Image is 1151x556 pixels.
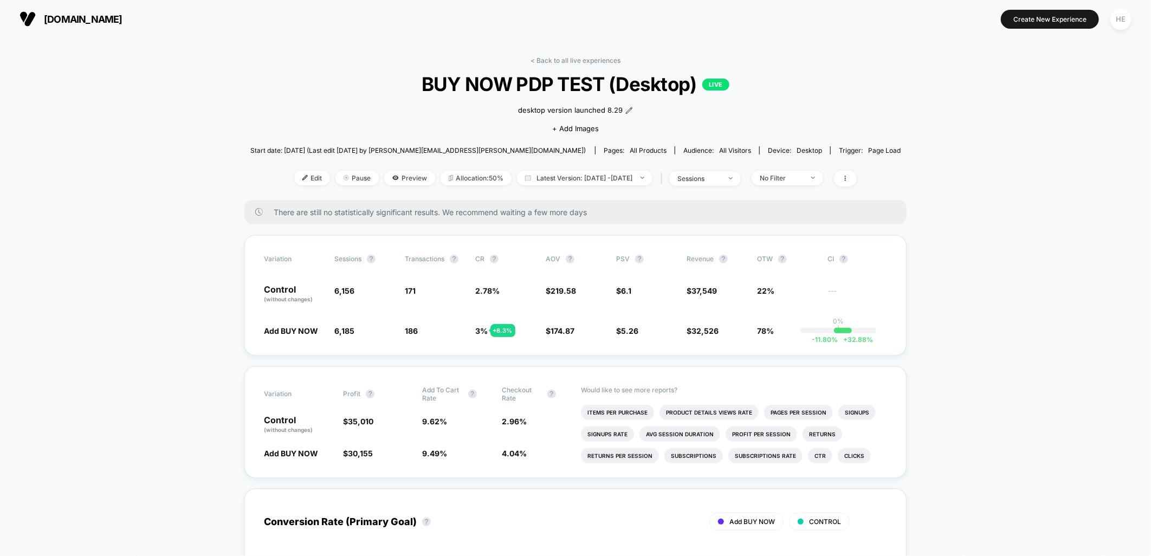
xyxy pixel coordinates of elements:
p: Control [264,416,332,434]
span: Add BUY NOW [264,326,318,335]
li: Profit Per Session [726,426,797,442]
button: ? [719,255,728,263]
span: CI [827,255,887,263]
span: 30,155 [348,449,373,458]
span: 4.04 % [502,449,527,458]
li: Clicks [838,448,871,463]
li: Returns Per Session [581,448,659,463]
img: end [811,177,815,179]
span: Revenue [687,255,714,263]
span: Profit [343,390,360,398]
img: edit [302,175,308,180]
li: Subscriptions Rate [728,448,803,463]
span: + Add Images [552,124,599,133]
p: 0% [833,317,844,325]
div: + 8.3 % [490,324,515,337]
span: 174.87 [551,326,574,335]
span: $ [687,326,719,335]
button: ? [367,255,376,263]
button: ? [422,518,431,526]
span: all products [630,146,667,154]
span: --- [827,288,887,303]
li: Product Details Views Rate [659,405,759,420]
span: 5.26 [621,326,638,335]
p: | [837,325,839,333]
span: CONTROL [809,518,841,526]
span: -11.80 % [812,335,838,344]
span: 78% [757,326,774,335]
li: Signups [838,405,876,420]
div: No Filter [760,174,803,182]
span: 3 % [475,326,488,335]
li: Returns [803,426,842,442]
span: $ [687,286,717,295]
span: AOV [546,255,560,263]
img: calendar [525,175,531,180]
button: Create New Experience [1001,10,1099,29]
span: 2.96 % [502,417,527,426]
button: HE [1107,8,1135,30]
span: Variation [264,255,324,263]
span: $ [343,417,373,426]
p: LIVE [702,79,729,90]
span: Sessions [334,255,361,263]
button: ? [839,255,848,263]
span: 186 [405,326,418,335]
button: ? [566,255,574,263]
img: Visually logo [20,11,36,27]
button: ? [450,255,458,263]
span: [DOMAIN_NAME] [44,14,122,25]
span: desktop version launched 8.29 [518,105,623,116]
button: ? [490,255,499,263]
span: $ [343,449,373,458]
div: sessions [677,174,721,183]
span: 6,185 [334,326,354,335]
span: 2.78 % [475,286,500,295]
li: Pages Per Session [764,405,833,420]
span: (without changes) [264,296,313,302]
span: OTW [757,255,817,263]
span: 32,526 [691,326,719,335]
li: Subscriptions [664,448,723,463]
span: Transactions [405,255,444,263]
span: Device: [759,146,830,154]
span: + [844,335,848,344]
span: | [658,171,669,186]
span: desktop [797,146,822,154]
button: ? [547,390,556,398]
button: ? [778,255,787,263]
span: 35,010 [348,417,373,426]
span: Start date: [DATE] (Last edit [DATE] by [PERSON_NAME][EMAIL_ADDRESS][PERSON_NAME][DOMAIN_NAME]) [250,146,586,154]
span: Add BUY NOW [264,449,318,458]
span: 32.88 % [838,335,874,344]
button: ? [366,390,374,398]
img: end [344,175,349,180]
span: $ [546,286,576,295]
li: Items Per Purchase [581,405,654,420]
span: Add To Cart Rate [423,386,463,402]
li: Signups Rate [581,426,634,442]
button: [DOMAIN_NAME] [16,10,126,28]
span: 6.1 [621,286,631,295]
span: There are still no statistically significant results. We recommend waiting a few more days [274,208,885,217]
li: Ctr [808,448,832,463]
span: 22% [757,286,774,295]
p: Would like to see more reports? [581,386,887,394]
span: Add BUY NOW [729,518,775,526]
span: $ [546,326,574,335]
span: 9.62 % [423,417,448,426]
span: 171 [405,286,416,295]
div: HE [1110,9,1131,30]
img: rebalance [449,175,453,181]
span: Edit [294,171,330,185]
div: Pages: [604,146,667,154]
button: ? [635,255,644,263]
span: $ [616,326,638,335]
span: Page Load [868,146,901,154]
button: ? [468,390,477,398]
span: (without changes) [264,426,313,433]
span: 37,549 [691,286,717,295]
p: Control [264,285,324,303]
li: Avg Session Duration [639,426,720,442]
span: Allocation: 50% [441,171,512,185]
